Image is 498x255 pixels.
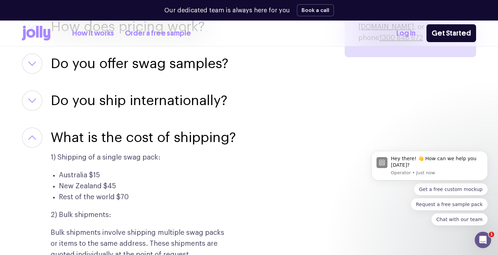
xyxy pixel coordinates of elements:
[59,192,226,203] li: Rest of the world $70
[297,4,334,16] button: Book a call
[51,127,236,148] button: What is the cost of shipping?
[361,142,498,252] iframe: Intercom notifications message
[396,28,416,39] a: Log In
[164,6,290,15] p: Our dedicated team is always here for you
[51,152,226,163] p: 1) Shipping of a single swag pack:
[426,24,476,42] a: Get Started
[51,209,226,220] p: 2) Bulk shipments:
[125,28,191,39] a: Order a free sample
[489,232,494,237] span: 1
[475,232,491,248] iframe: Intercom live chat
[51,90,227,111] button: Do you ship internationally?
[72,28,114,39] a: How it works
[59,181,226,192] li: New Zealand $45
[59,170,226,181] li: Australia $15
[51,53,228,74] button: Do you offer swag samples?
